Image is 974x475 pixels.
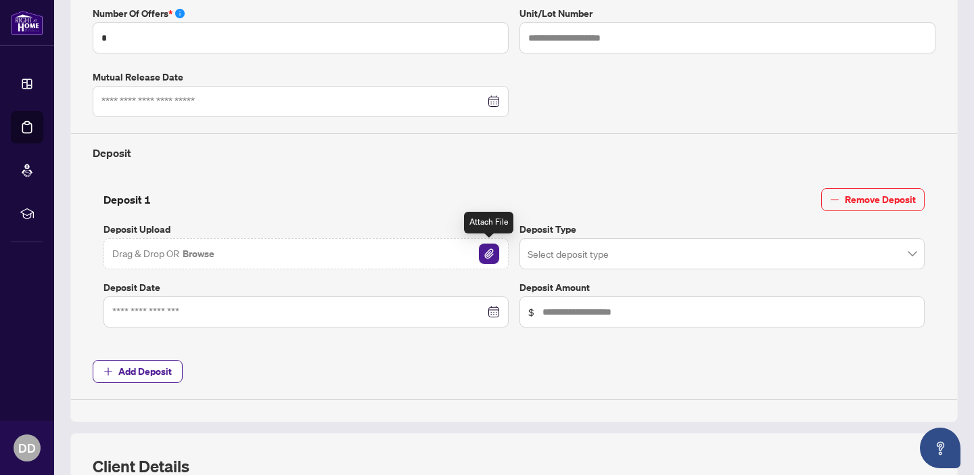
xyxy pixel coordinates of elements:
[103,280,509,295] label: Deposit Date
[112,245,216,263] span: Drag & Drop OR
[93,360,183,383] button: Add Deposit
[18,438,36,457] span: DD
[478,243,500,265] button: File Attachement
[519,280,925,295] label: Deposit Amount
[821,188,925,211] button: Remove Deposit
[93,70,509,85] label: Mutual Release Date
[118,361,172,382] span: Add Deposit
[103,367,113,376] span: plus
[920,428,960,468] button: Open asap
[830,195,839,204] span: minus
[845,189,916,210] span: Remove Deposit
[175,9,185,18] span: info-circle
[519,222,925,237] label: Deposit Type
[181,245,216,263] button: Browse
[11,10,43,35] img: logo
[479,244,499,264] img: File Attachement
[93,6,509,21] label: Number of offers
[103,191,151,208] h4: Deposit 1
[464,212,513,233] div: Attach File
[103,222,509,237] label: Deposit Upload
[93,145,935,161] h4: Deposit
[103,238,509,269] span: Drag & Drop OR BrowseFile Attachement
[528,304,534,319] span: $
[519,6,935,21] label: Unit/Lot Number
